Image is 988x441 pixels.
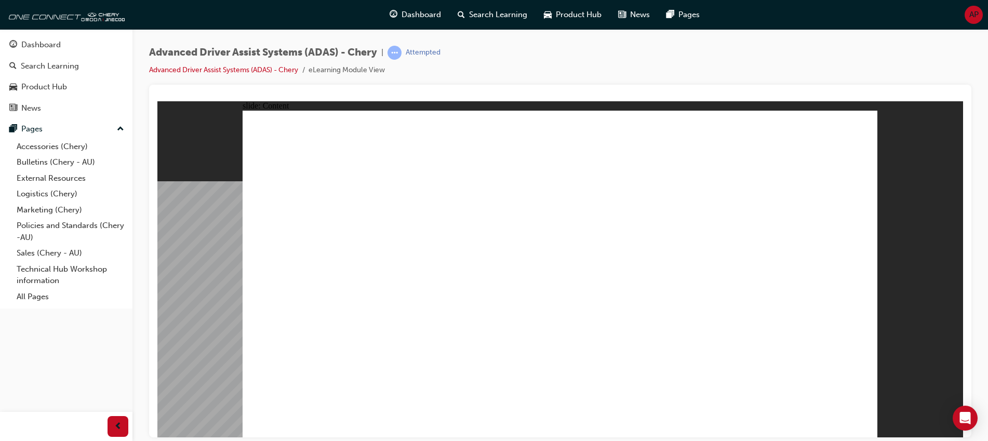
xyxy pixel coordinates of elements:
img: oneconnect [5,4,125,25]
a: Marketing (Chery) [12,202,128,218]
a: Product Hub [4,77,128,97]
span: news-icon [9,104,17,113]
span: learningRecordVerb_ATTEMPT-icon [388,46,402,60]
span: Pages [678,9,700,21]
a: Logistics (Chery) [12,186,128,202]
span: | [381,47,383,59]
span: search-icon [458,8,465,21]
div: Dashboard [21,39,61,51]
span: guage-icon [9,41,17,50]
a: Search Learning [4,57,128,76]
a: news-iconNews [610,4,658,25]
div: Search Learning [21,60,79,72]
span: car-icon [9,83,17,92]
a: Dashboard [4,35,128,55]
span: Advanced Driver Assist Systems (ADAS) - Chery [149,47,377,59]
button: DashboardSearch LearningProduct HubNews [4,33,128,119]
span: car-icon [544,8,552,21]
span: prev-icon [114,420,122,433]
div: News [21,102,41,114]
span: up-icon [117,123,124,136]
a: search-iconSearch Learning [449,4,536,25]
a: External Resources [12,170,128,186]
button: AP [965,6,983,24]
a: News [4,99,128,118]
a: car-iconProduct Hub [536,4,610,25]
a: All Pages [12,289,128,305]
span: news-icon [618,8,626,21]
div: Product Hub [21,81,67,93]
a: Sales (Chery - AU) [12,245,128,261]
a: Advanced Driver Assist Systems (ADAS) - Chery [149,65,298,74]
a: Accessories (Chery) [12,139,128,155]
span: Dashboard [402,9,441,21]
span: AP [969,9,979,21]
span: Search Learning [469,9,527,21]
span: guage-icon [390,8,397,21]
li: eLearning Module View [309,64,385,76]
span: pages-icon [666,8,674,21]
a: pages-iconPages [658,4,708,25]
a: Bulletins (Chery - AU) [12,154,128,170]
div: Attempted [406,48,440,58]
span: search-icon [9,62,17,71]
span: pages-icon [9,125,17,134]
a: Technical Hub Workshop information [12,261,128,289]
span: Product Hub [556,9,602,21]
a: guage-iconDashboard [381,4,449,25]
span: News [630,9,650,21]
button: Pages [4,119,128,139]
div: Open Intercom Messenger [953,406,978,431]
a: Policies and Standards (Chery -AU) [12,218,128,245]
div: Pages [21,123,43,135]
